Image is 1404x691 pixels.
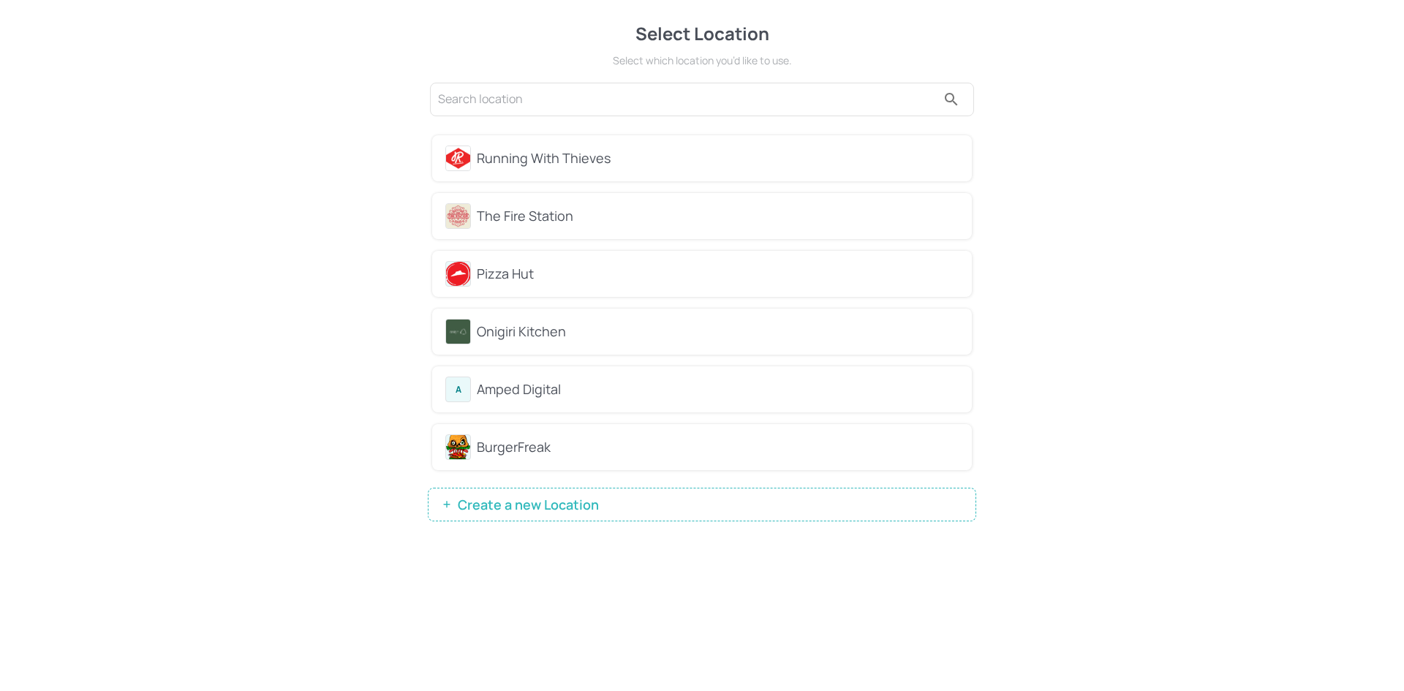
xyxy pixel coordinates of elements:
[446,146,470,170] img: avatar
[445,377,471,402] div: A
[477,206,959,226] div: The Fire Station
[446,320,470,344] img: avatar
[477,264,959,284] div: Pizza Hut
[446,435,470,459] img: avatar
[937,85,966,114] button: search
[477,322,959,341] div: Onigiri Kitchen
[428,488,976,521] button: Create a new Location
[477,380,959,399] div: Amped Digital
[446,262,470,286] img: avatar
[477,148,959,168] div: Running With Thieves
[428,20,976,47] div: Select Location
[450,497,606,512] span: Create a new Location
[428,53,976,68] div: Select which location you’d like to use.
[446,204,470,228] img: avatar
[438,88,937,111] input: Search location
[477,437,959,457] div: BurgerFreak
